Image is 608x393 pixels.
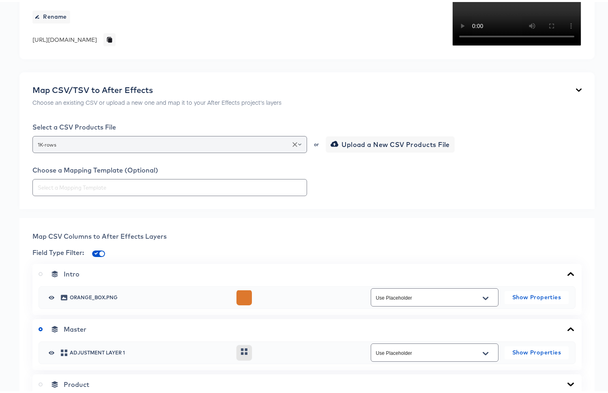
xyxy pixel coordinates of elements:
[70,293,230,298] span: orange_box.png
[64,323,86,331] span: Master
[70,348,230,353] span: Adjustment Layer 1
[32,34,97,42] div: [URL][DOMAIN_NAME]
[479,290,492,303] button: Open
[508,345,565,356] span: Show Properties
[479,345,492,358] button: Open
[32,96,281,104] p: Choose an existing CSV or upload a new one and map it to your After Effects project's layers
[36,138,303,147] input: Select a Products File
[64,378,89,387] span: Product
[332,137,450,148] span: Upload a New CSV Products File
[32,121,582,129] div: Select a CSV Products File
[505,344,569,357] button: Show Properties
[289,137,301,148] button: Clear
[326,134,455,151] button: Upload a New CSV Products File
[32,9,70,22] button: Rename
[505,289,569,302] button: Show Properties
[32,246,84,255] span: Field Type Filter:
[32,83,281,93] div: Map CSV/TSV to After Effects
[32,230,167,238] span: Map CSV Columns to After Effects Layers
[298,137,301,148] button: Open
[64,268,79,276] span: Intro
[508,290,565,300] span: Show Properties
[36,181,303,190] input: Select a Mapping Template
[313,140,320,145] div: or
[36,10,67,20] span: Rename
[32,164,582,172] div: Choose a Mapping Template (Optional)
